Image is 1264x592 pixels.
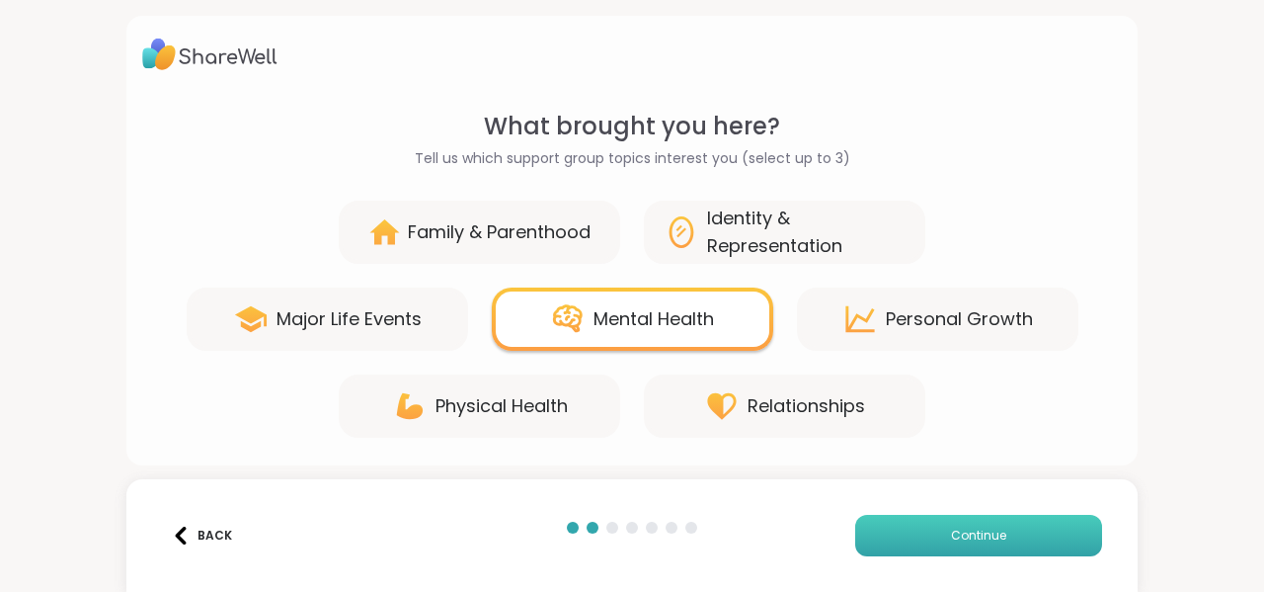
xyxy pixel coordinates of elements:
div: Relationships [748,392,865,420]
span: What brought you here? [484,109,780,144]
div: Identity & Representation [707,205,906,260]
button: Back [162,515,241,556]
img: ShareWell Logo [142,32,277,77]
div: Mental Health [593,305,714,333]
button: Continue [855,515,1102,556]
div: Back [172,527,232,545]
div: Family & Parenthood [408,218,591,246]
span: Continue [951,527,1006,545]
div: Physical Health [435,392,568,420]
div: Personal Growth [886,305,1033,333]
div: Major Life Events [276,305,422,333]
span: Tell us which support group topics interest you (select up to 3) [415,148,850,169]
